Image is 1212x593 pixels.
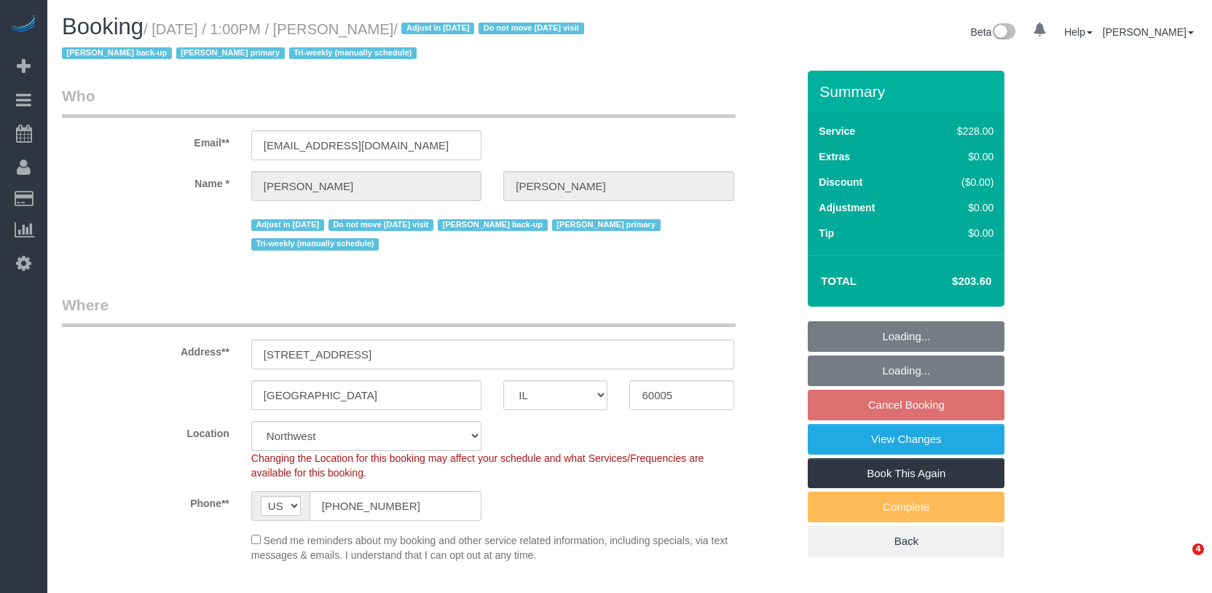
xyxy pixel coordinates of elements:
span: Booking [62,14,143,39]
div: $0.00 [926,226,994,240]
div: ($0.00) [926,175,994,189]
strong: Total [821,275,857,287]
label: Extras [819,149,850,164]
label: Discount [819,175,862,189]
a: Help [1064,26,1093,38]
label: Location [51,421,240,441]
span: [PERSON_NAME] back-up [438,219,548,231]
iframe: Intercom live chat [1162,543,1197,578]
span: Changing the Location for this booking may affect your schedule and what Services/Frequencies are... [251,452,704,479]
span: Adjust in [DATE] [401,23,474,34]
input: Zip Code** [629,380,733,410]
legend: Who [62,85,736,118]
span: [PERSON_NAME] back-up [62,47,172,59]
span: Do not move [DATE] visit [328,219,433,231]
span: Do not move [DATE] visit [479,23,583,34]
label: Tip [819,226,834,240]
small: / [DATE] / 1:00PM / [PERSON_NAME] [62,21,589,62]
span: Adjust in [DATE] [251,219,324,231]
a: [PERSON_NAME] [1103,26,1194,38]
span: Tri-weekly (manually schedule) [251,238,379,250]
span: [PERSON_NAME] primary [176,47,285,59]
h4: $203.60 [908,275,991,288]
span: Tri-weekly (manually schedule) [289,47,417,59]
input: Last Name* [503,171,733,201]
a: View Changes [808,424,1004,455]
div: $228.00 [926,124,994,138]
a: Book This Again [808,458,1004,489]
a: Beta [971,26,1016,38]
label: Name * [51,171,240,191]
legend: Where [62,294,736,327]
label: Adjustment [819,200,875,215]
img: New interface [991,23,1015,42]
div: $0.00 [926,149,994,164]
img: Automaid Logo [9,15,38,35]
label: Service [819,124,855,138]
span: [PERSON_NAME] primary [552,219,661,231]
input: First Name** [251,171,481,201]
span: Send me reminders about my booking and other service related information, including specials, via... [251,535,728,561]
h3: Summary [819,83,997,100]
a: Back [808,526,1004,557]
span: 4 [1192,543,1204,555]
div: $0.00 [926,200,994,215]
